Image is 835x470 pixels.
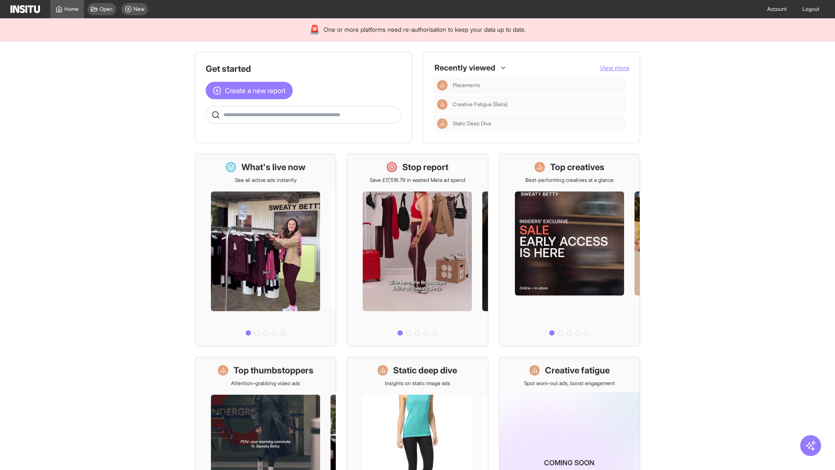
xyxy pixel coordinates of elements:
button: View more [600,64,629,72]
p: Best-performing creatives at a glance [525,177,614,184]
span: Static Deep Dive [453,120,491,127]
h1: Stop report [402,161,448,173]
h1: Get started [206,63,401,75]
div: 🚨 [309,23,320,36]
span: Placements [453,82,622,89]
p: See all active ads instantly [235,177,297,184]
h1: Top creatives [550,161,605,173]
span: Creative Fatigue [Beta] [453,101,508,108]
p: Save £17,516.79 in wasted Meta ad spend [370,177,465,184]
span: Static Deep Dive [453,120,622,127]
div: Insights [437,99,448,110]
span: Placements [453,82,480,89]
span: View more [600,64,629,71]
a: Stop reportSave £17,516.79 in wasted Meta ad spend [347,154,488,346]
div: Insights [437,80,448,91]
p: Attention-grabbing video ads [231,380,300,387]
span: Home [64,6,79,13]
span: One or more platforms need re-authorisation to keep your data up to date. [324,25,526,34]
a: What's live nowSee all active ads instantly [195,154,336,346]
span: Open [100,6,113,13]
a: Top creativesBest-performing creatives at a glance [499,154,640,346]
img: Logo [10,5,40,13]
span: Creative Fatigue [Beta] [453,101,622,108]
span: New [134,6,144,13]
div: Insights [437,118,448,129]
h1: Static deep dive [393,364,457,376]
span: Create a new report [225,85,286,96]
h1: What's live now [241,161,306,173]
h1: Top thumbstoppers [234,364,314,376]
button: Create a new report [206,82,293,99]
p: Insights on static image ads [385,380,450,387]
